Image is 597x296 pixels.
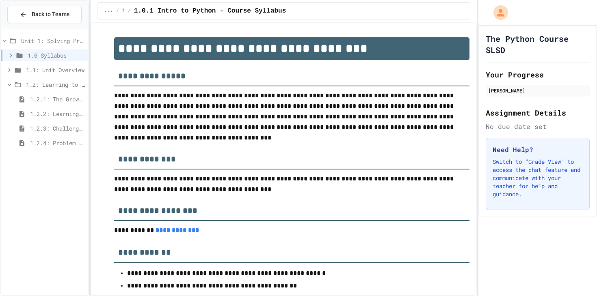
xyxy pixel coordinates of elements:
span: Unit 1: Solving Problems in Computer Science [21,36,85,45]
div: My Account [485,3,510,22]
span: 1.2.4: Problem Solving Practice [30,139,85,147]
span: ... [104,8,113,14]
span: / [116,8,119,14]
div: [PERSON_NAME] [488,87,587,94]
h1: The Python Course SLSD [486,33,590,56]
p: Switch to "Grade View" to access the chat feature and communicate with your teacher for help and ... [493,158,583,198]
span: / [128,8,131,14]
span: 1.2.1: The Growth Mindset [30,95,85,103]
span: 1.0 Syllabus [28,51,85,60]
span: 1.2.2: Learning to Solve Hard Problems [30,109,85,118]
button: Back to Teams [7,6,82,23]
span: 1.0.1 Intro to Python - Course Syllabus [134,6,286,16]
span: 1.0 Syllabus [122,8,125,14]
span: 1.1: Unit Overview [26,66,85,74]
span: 1.2: Learning to Solve Hard Problems [26,80,85,89]
div: No due date set [486,122,590,131]
h2: Your Progress [486,69,590,80]
span: 1.2.3: Challenge Problem - The Bridge [30,124,85,133]
span: Back to Teams [32,10,69,19]
h3: Need Help? [493,145,583,154]
h2: Assignment Details [486,107,590,118]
